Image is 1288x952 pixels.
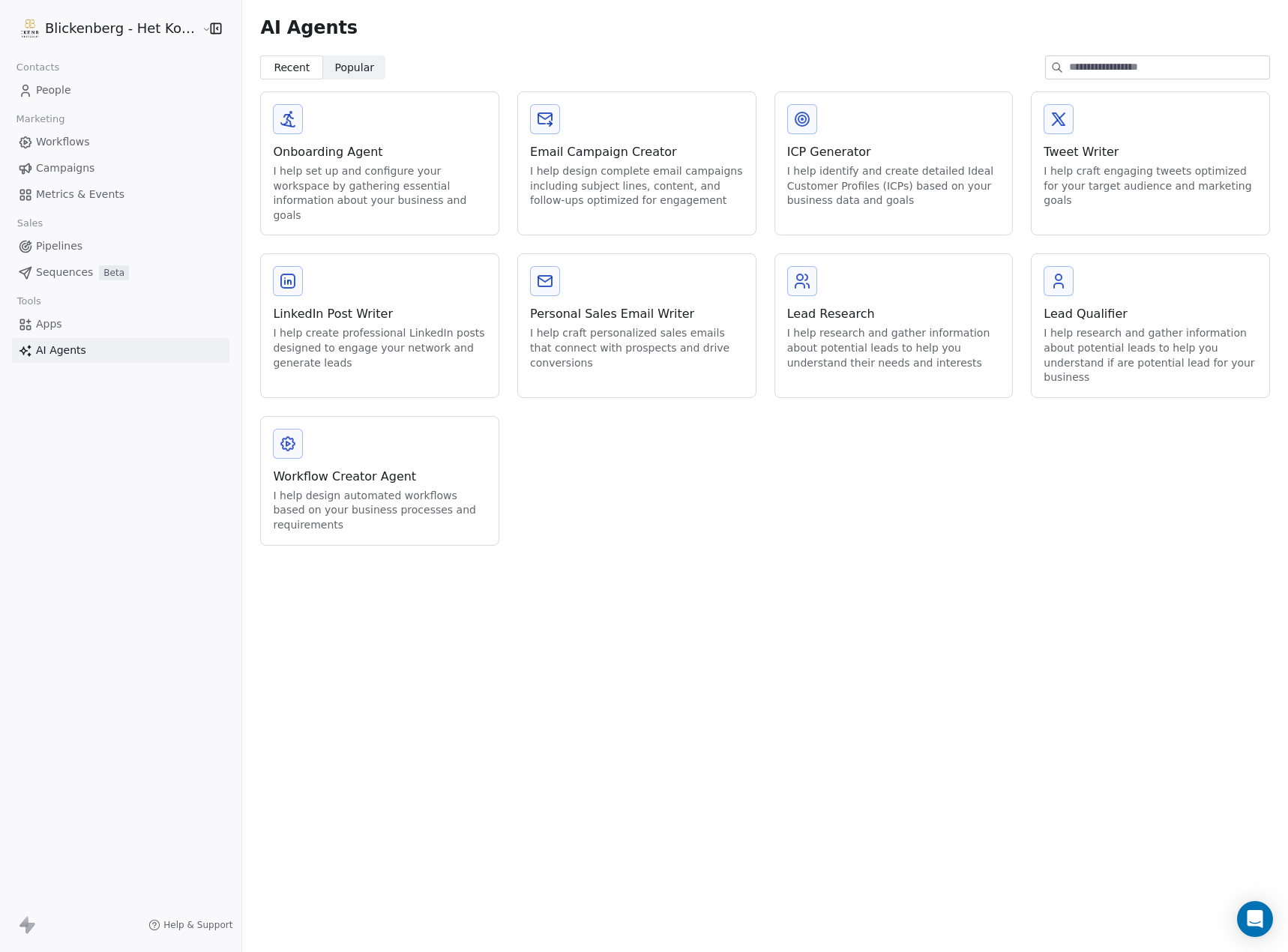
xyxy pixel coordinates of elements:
[36,160,94,176] span: Campaigns
[273,468,487,486] div: Workflow Creator Agent
[10,108,71,130] span: Marketing
[530,164,744,208] div: I help design complete email campaigns including subject lines, content, and follow-ups optimized...
[12,78,229,103] a: People
[12,312,229,337] a: Apps
[10,212,49,235] span: Sales
[1044,143,1257,161] div: Tweet Writer
[1044,305,1257,323] div: Lead Qualifier
[787,164,1001,208] div: I help identify and create detailed Ideal Customer Profiles (ICPs) based on your business data an...
[36,134,90,150] span: Workflows
[36,238,82,254] span: Pipelines
[12,182,229,207] a: Metrics & Events
[530,326,744,370] div: I help craft personalized sales emails that connect with prospects and drive conversions
[273,326,487,370] div: I help create professional LinkedIn posts designed to engage your network and generate leads
[273,305,487,323] div: LinkedIn Post Writer
[99,265,129,280] span: Beta
[1237,901,1273,937] div: Open Intercom Messenger
[12,260,229,285] a: SequencesBeta
[148,919,232,931] a: Help & Support
[260,16,357,39] span: AI Agents
[1044,164,1257,208] div: I help craft engaging tweets optimized for your target audience and marketing goals
[36,82,71,98] span: People
[1044,326,1257,385] div: I help research and gather information about potential leads to help you understand if are potent...
[21,19,39,37] img: logo-blickenberg-feestzalen_800.png
[12,156,229,181] a: Campaigns
[787,143,1001,161] div: ICP Generator
[530,143,744,161] div: Email Campaign Creator
[273,489,487,533] div: I help design automated workflows based on your business processes and requirements
[36,343,86,358] span: AI Agents
[36,187,124,202] span: Metrics & Events
[12,130,229,154] a: Workflows
[10,56,66,79] span: Contacts
[163,919,232,931] span: Help & Support
[12,234,229,259] a: Pipelines
[787,326,1001,370] div: I help research and gather information about potential leads to help you understand their needs a...
[530,305,744,323] div: Personal Sales Email Writer
[45,19,198,38] span: Blickenberg - Het Kookatelier
[36,316,62,332] span: Apps
[273,164,487,223] div: I help set up and configure your workspace by gathering essential information about your business...
[12,338,229,363] a: AI Agents
[787,305,1001,323] div: Lead Research
[273,143,487,161] div: Onboarding Agent
[334,60,374,76] span: Popular
[10,290,47,313] span: Tools
[36,265,93,280] span: Sequences
[18,16,192,41] button: Blickenberg - Het Kookatelier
